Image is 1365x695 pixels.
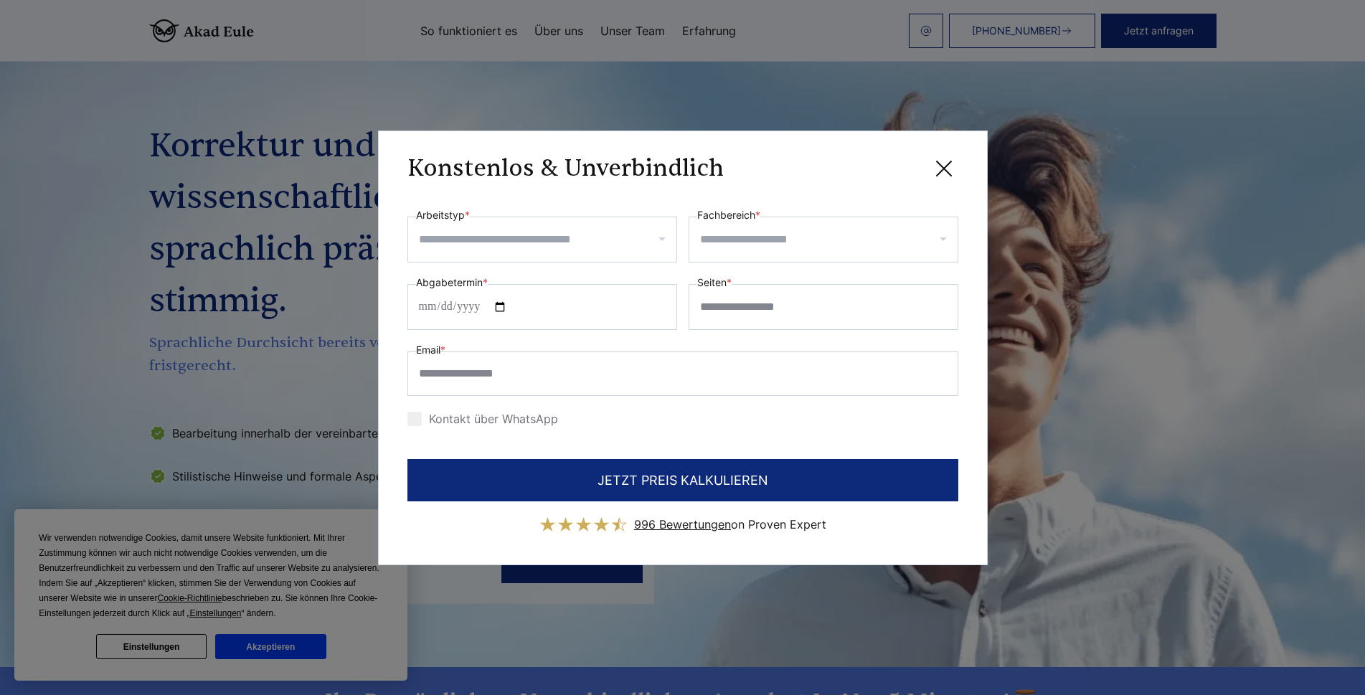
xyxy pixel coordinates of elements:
label: Abgabetermin [416,274,488,291]
h3: Konstenlos & Unverbindlich [407,154,724,183]
div: on Proven Expert [634,513,826,536]
label: Seiten [697,274,732,291]
button: JETZT PREIS KALKULIEREN [407,459,958,501]
label: Arbeitstyp [416,207,470,224]
label: Kontakt über WhatsApp [407,412,558,426]
label: Email [416,341,445,359]
label: Fachbereich [697,207,760,224]
span: 996 Bewertungen [634,517,731,531]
